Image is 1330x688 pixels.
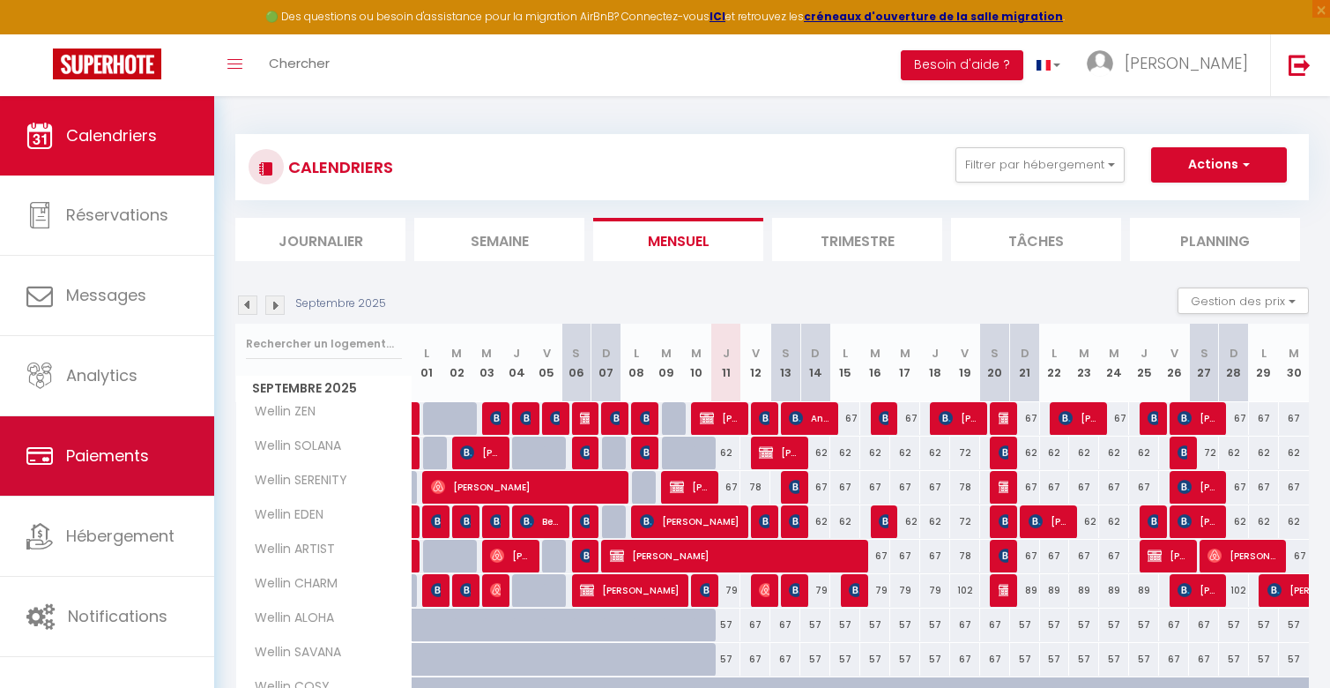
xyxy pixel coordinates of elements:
li: Journalier [235,218,405,261]
div: 89 [1129,574,1159,607]
span: [PERSON_NAME] [999,401,1008,435]
div: 62 [830,437,860,469]
th: 04 [502,324,531,402]
div: 57 [1219,643,1249,676]
div: 57 [920,609,950,641]
th: 14 [800,324,830,402]
div: 79 [860,574,890,607]
div: 67 [980,643,1010,676]
th: 21 [1010,324,1040,402]
span: [PERSON_NAME] [580,539,590,572]
div: 62 [1249,505,1279,538]
abbr: M [691,345,702,362]
div: 57 [1010,609,1040,641]
div: 57 [711,609,741,641]
span: Wellin CHARM [239,574,342,594]
div: 57 [1010,643,1040,676]
div: 67 [1279,540,1309,572]
a: [PERSON_NAME] [412,540,421,573]
abbr: L [634,345,639,362]
button: Besoin d'aide ? [901,50,1023,80]
div: 67 [1279,471,1309,504]
div: 67 [1249,471,1279,504]
div: 67 [920,471,950,504]
span: [PERSON_NAME] [460,436,500,469]
span: Notifications [68,605,167,627]
div: 62 [1069,437,1099,469]
span: [PERSON_NAME] [789,505,799,538]
div: 67 [1099,540,1129,572]
div: 67 [1040,540,1070,572]
span: [PERSON_NAME] [999,436,1008,469]
abbr: S [572,345,580,362]
abbr: L [1051,345,1057,362]
li: Mensuel [593,218,763,261]
abbr: D [1021,345,1029,362]
span: [PERSON_NAME] [759,401,769,435]
a: Chercher [256,34,343,96]
span: Septembre 2025 [236,376,412,401]
li: Trimestre [772,218,942,261]
a: [PERSON_NAME] [412,437,421,470]
span: [PERSON_NAME] [999,573,1008,607]
span: [PERSON_NAME] [431,470,620,504]
div: 67 [1010,402,1040,435]
span: [PERSON_NAME] [1178,401,1217,435]
span: [PERSON_NAME] [490,539,530,572]
div: 67 [890,471,920,504]
th: 27 [1189,324,1219,402]
span: G. Krommendijk [640,401,650,435]
div: 67 [740,609,770,641]
span: [PERSON_NAME] [610,539,859,572]
th: 20 [980,324,1010,402]
th: 08 [621,324,651,402]
abbr: S [1200,345,1208,362]
span: [PERSON_NAME] [1059,401,1098,435]
th: 25 [1129,324,1159,402]
div: 62 [920,437,950,469]
div: 78 [950,540,980,572]
div: 62 [800,437,830,469]
span: Chercher [269,54,330,72]
div: 67 [1189,643,1219,676]
span: [PERSON_NAME] [700,573,710,607]
div: 57 [890,609,920,641]
div: 57 [1069,609,1099,641]
div: 67 [1189,609,1219,641]
abbr: S [991,345,999,362]
div: 79 [711,574,741,607]
li: Semaine [414,218,584,261]
span: [PERSON_NAME] [1178,436,1187,469]
div: 67 [1099,471,1129,504]
abbr: V [752,345,760,362]
div: 67 [1069,540,1099,572]
span: [PERSON_NAME] [520,401,530,435]
div: 57 [1249,609,1279,641]
div: 78 [740,471,770,504]
abbr: J [1141,345,1148,362]
a: créneaux d'ouverture de la salle migration [804,9,1063,24]
div: 57 [1219,609,1249,641]
div: 62 [1219,505,1249,538]
th: 06 [561,324,591,402]
div: 57 [1069,643,1099,676]
div: 89 [1069,574,1099,607]
span: [PERSON_NAME] [431,573,441,607]
div: 79 [800,574,830,607]
div: 79 [920,574,950,607]
th: 11 [711,324,741,402]
span: Réservations [66,204,168,226]
img: Super Booking [53,49,161,79]
div: 67 [920,540,950,572]
div: 57 [1249,643,1279,676]
img: ... [1087,50,1113,77]
img: logout [1289,54,1311,76]
span: [PERSON_NAME] [490,573,500,607]
span: [PERSON_NAME] [789,470,799,504]
div: 62 [890,505,920,538]
div: 57 [1040,643,1070,676]
span: [PERSON_NAME] [1207,539,1277,572]
span: [PERSON_NAME] [1148,401,1157,435]
th: 26 [1159,324,1189,402]
a: [PERSON_NAME] [412,505,421,539]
